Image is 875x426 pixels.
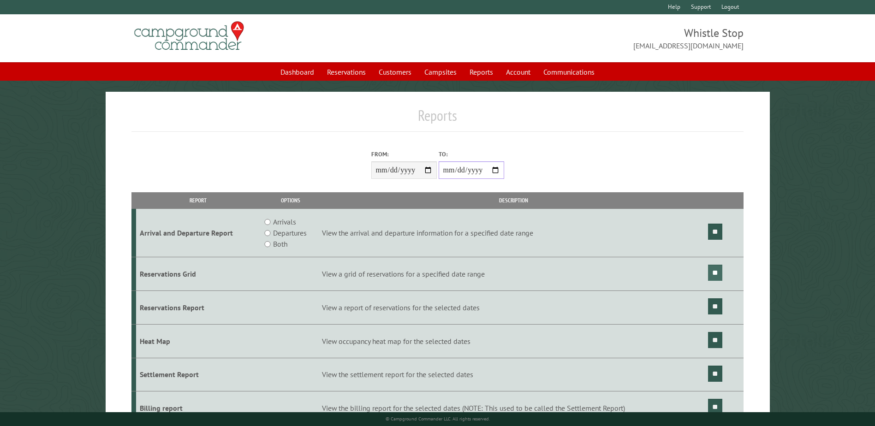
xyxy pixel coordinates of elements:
a: Reports [464,63,499,81]
td: View a report of reservations for the selected dates [321,290,707,324]
label: To: [439,150,504,159]
td: View the settlement report for the selected dates [321,358,707,391]
td: Heat Map [136,324,260,358]
td: Billing report [136,391,260,425]
a: Campsites [419,63,462,81]
td: View the billing report for the selected dates (NOTE: This used to be called the Settlement Report) [321,391,707,425]
td: View occupancy heat map for the selected dates [321,324,707,358]
td: Reservations Grid [136,257,260,291]
th: Report [136,192,260,208]
img: Campground Commander [131,18,247,54]
td: View a grid of reservations for a specified date range [321,257,707,291]
a: Dashboard [275,63,320,81]
label: Departures [273,227,307,238]
a: Account [500,63,536,81]
label: Arrivals [273,216,296,227]
a: Communications [538,63,600,81]
label: From: [371,150,437,159]
span: Whistle Stop [EMAIL_ADDRESS][DOMAIN_NAME] [438,25,744,51]
th: Options [260,192,320,208]
td: Arrival and Departure Report [136,209,260,257]
label: Both [273,238,287,249]
h1: Reports [131,106,743,132]
a: Customers [373,63,417,81]
td: Reservations Report [136,290,260,324]
th: Description [321,192,707,208]
td: Settlement Report [136,358,260,391]
small: © Campground Commander LLC. All rights reserved. [386,416,490,422]
a: Reservations [321,63,371,81]
td: View the arrival and departure information for a specified date range [321,209,707,257]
